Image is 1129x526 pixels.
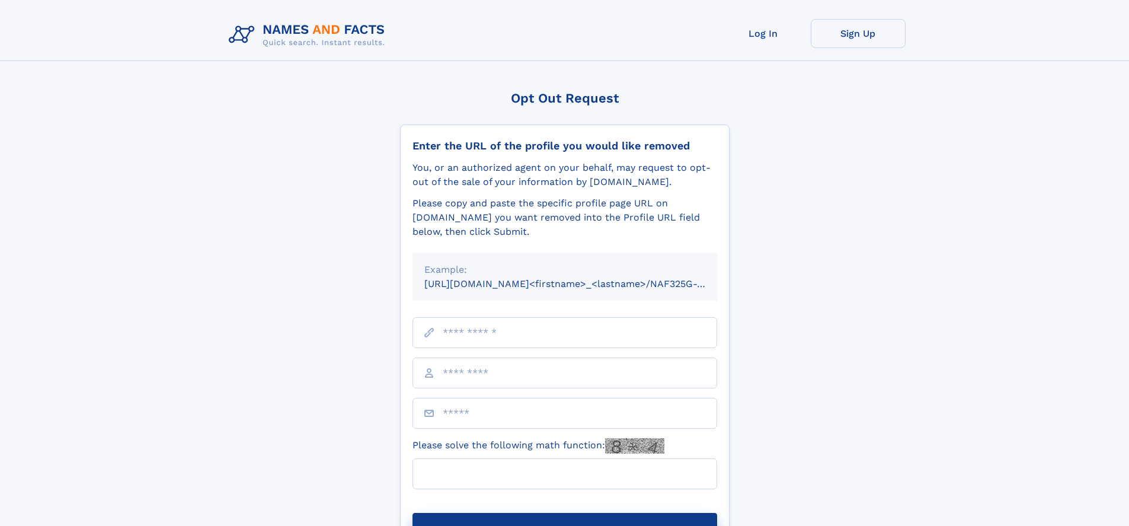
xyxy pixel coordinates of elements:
[400,91,730,106] div: Opt Out Request
[412,139,717,152] div: Enter the URL of the profile you would like removed
[716,19,811,48] a: Log In
[811,19,906,48] a: Sign Up
[424,278,740,289] small: [URL][DOMAIN_NAME]<firstname>_<lastname>/NAF325G-xxxxxxxx
[412,161,717,189] div: You, or an authorized agent on your behalf, may request to opt-out of the sale of your informatio...
[424,263,705,277] div: Example:
[412,438,664,454] label: Please solve the following math function:
[412,196,717,239] div: Please copy and paste the specific profile page URL on [DOMAIN_NAME] you want removed into the Pr...
[224,19,395,51] img: Logo Names and Facts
